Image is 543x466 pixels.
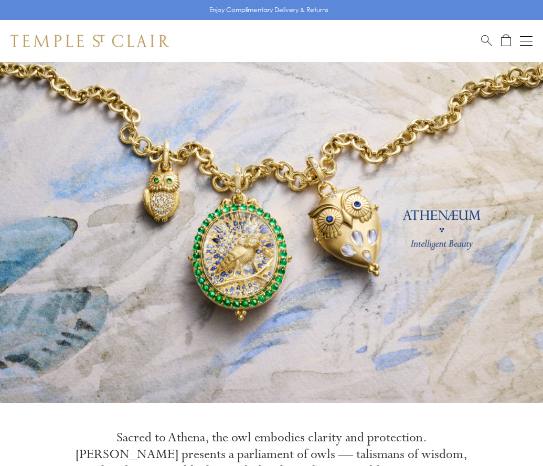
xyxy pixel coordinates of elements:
a: Search [481,34,492,47]
p: Enjoy Complimentary Delivery & Returns [209,5,328,15]
button: Open navigation [520,35,533,47]
img: Temple St. Clair [10,35,169,47]
a: Open Shopping Bag [501,34,511,47]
